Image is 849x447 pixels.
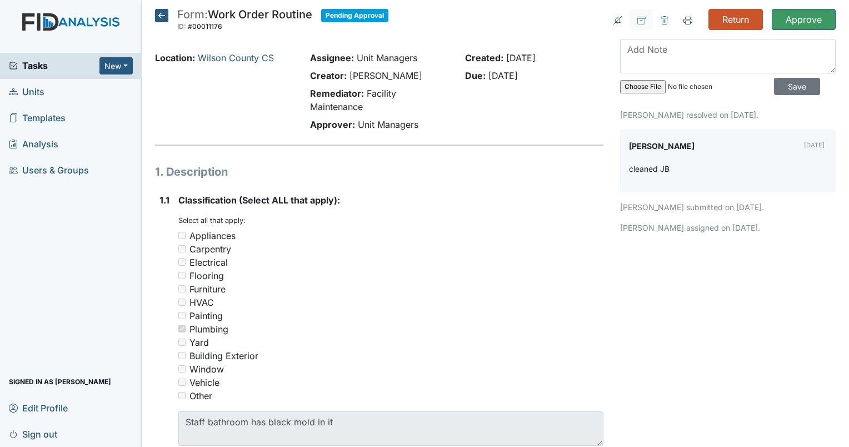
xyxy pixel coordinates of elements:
label: 1.1 [159,193,169,207]
button: New [99,57,133,74]
input: Window [178,365,186,372]
span: Classification (Select ALL that apply): [178,195,340,206]
a: Tasks [9,59,99,72]
span: Templates [9,110,66,127]
span: Edit Profile [9,399,68,416]
span: Unit Managers [357,52,417,63]
input: Electrical [178,259,186,266]
div: Yard [189,336,209,349]
input: Vehicle [178,379,186,386]
input: Return [708,9,763,30]
strong: Location: [155,52,195,63]
div: Building Exterior [189,349,258,362]
input: HVAC [178,299,186,306]
input: Building Exterior [178,352,186,359]
div: HVAC [189,296,214,309]
div: Carpentry [189,242,231,256]
strong: Created: [465,52,503,63]
span: Analysis [9,136,58,153]
div: Vehicle [189,376,219,389]
input: Carpentry [178,245,186,252]
div: Electrical [189,256,228,269]
strong: Creator: [310,70,347,81]
strong: Remediator: [310,88,364,99]
span: [PERSON_NAME] [349,70,422,81]
div: Work Order Routine [177,9,312,33]
span: #00011176 [188,22,222,31]
div: Other [189,389,212,403]
p: [PERSON_NAME] resolved on [DATE]. [620,109,836,121]
span: Form: [177,8,208,21]
strong: Due: [465,70,486,81]
a: Wilson County CS [198,52,274,63]
input: Appliances [178,232,186,239]
textarea: Staff bathroom has black mold in it [178,411,603,446]
span: [DATE] [488,70,518,81]
small: Select all that apply: [178,216,246,225]
div: Window [189,362,224,376]
span: Unit Managers [358,119,418,130]
strong: Approver: [310,119,355,130]
div: Painting [189,309,223,322]
input: Flooring [178,272,186,279]
small: [DATE] [804,141,825,149]
span: Units [9,83,44,101]
input: Painting [178,312,186,319]
h1: 1. Description [155,163,603,180]
span: Sign out [9,425,57,443]
input: Yard [178,339,186,346]
span: ID: [177,22,186,31]
input: Plumbing [178,325,186,332]
p: [PERSON_NAME] submitted on [DATE]. [620,201,836,213]
input: Approve [772,9,836,30]
span: Pending Approval [321,9,388,22]
div: Furniture [189,282,226,296]
span: Users & Groups [9,162,89,179]
input: Furniture [178,285,186,292]
input: Other [178,392,186,399]
div: Appliances [189,229,236,242]
input: Save [774,78,820,95]
strong: Assignee: [310,52,354,63]
div: Flooring [189,269,224,282]
div: Plumbing [189,322,228,336]
p: [PERSON_NAME] assigned on [DATE]. [620,222,836,234]
label: [PERSON_NAME] [629,138,695,154]
span: Signed in as [PERSON_NAME] [9,373,111,390]
span: [DATE] [506,52,536,63]
p: cleaned JB [629,163,670,175]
